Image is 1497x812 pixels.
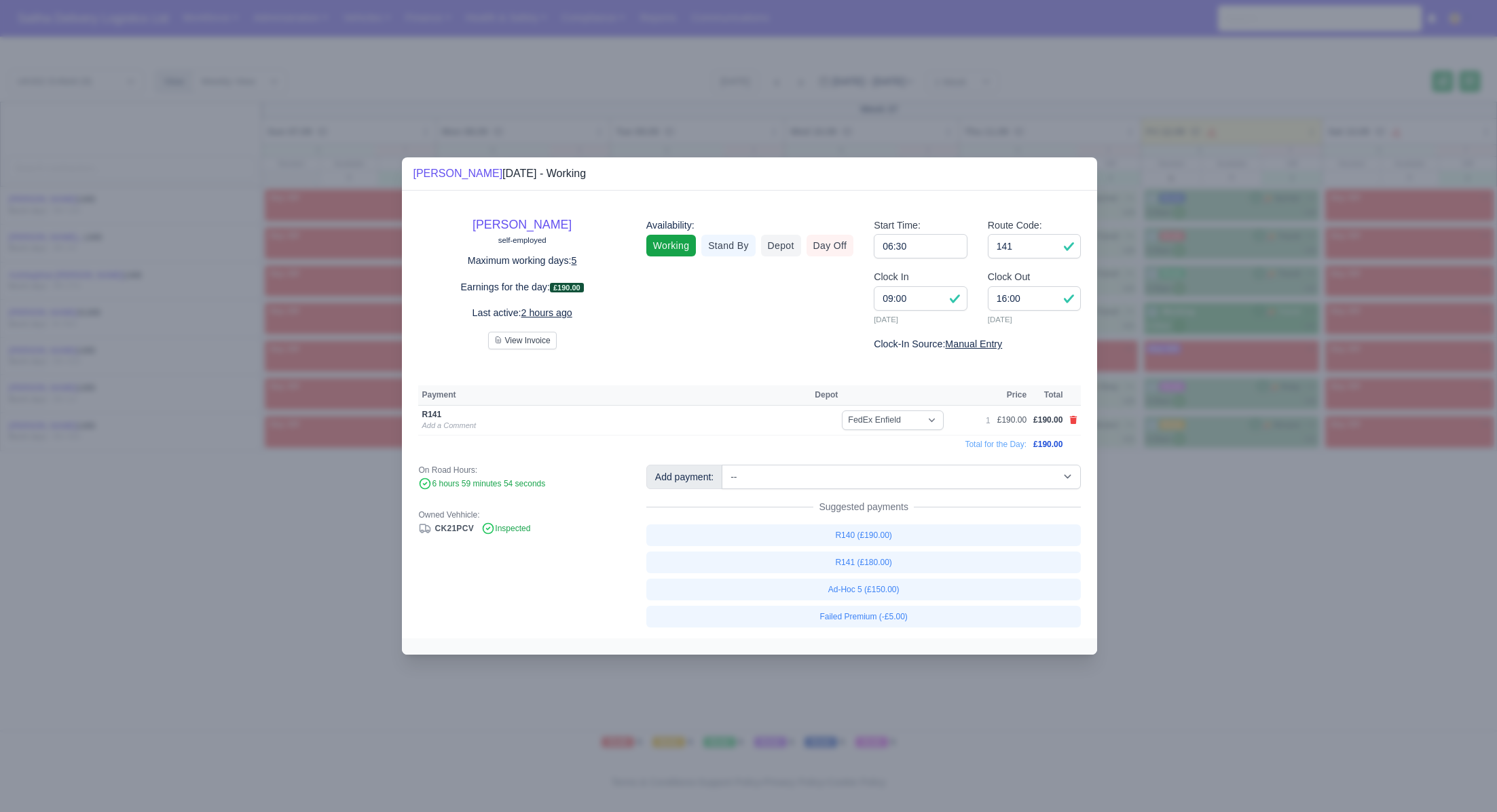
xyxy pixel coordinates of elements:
[1030,385,1066,406] th: Total
[413,168,502,179] a: [PERSON_NAME]
[874,313,967,326] small: [DATE]
[813,500,914,514] span: Suggested payments
[945,339,1002,349] u: Manual Entry
[646,524,1082,546] a: R140 (£190.00)
[874,218,921,233] label: Start Time:
[498,236,547,244] small: self-employed
[572,255,577,266] u: 5
[418,478,625,490] div: 6 hours 59 minutes 54 seconds
[1253,655,1497,812] iframe: Chat Widget
[1033,415,1062,425] span: £190.00
[761,235,801,256] a: Depot
[418,279,625,295] p: Earnings for the day:
[413,166,586,182] div: [DATE] - Working
[418,385,811,406] th: Payment
[418,253,625,269] p: Maximum working days:
[646,218,853,233] div: Availability:
[488,332,557,349] button: View Invoice
[481,524,530,533] span: Inspected
[988,218,1042,233] label: Route Code:
[874,336,1081,352] div: Clock-In Source:
[807,235,854,256] a: Day Off
[874,269,908,285] label: Clock In
[418,465,625,476] div: On Road Hours:
[646,465,722,489] div: Add payment:
[473,218,572,231] a: [PERSON_NAME]
[418,524,473,533] a: CK21PCV
[986,415,991,426] div: 1
[422,421,475,429] a: Add a Comment
[422,409,727,420] div: R141
[965,440,1027,449] span: Total for the Day:
[418,509,625,520] div: Owned Vehhicle:
[701,235,755,256] a: Stand By
[550,283,584,293] span: £190.00
[988,269,1031,285] label: Clock Out
[1033,440,1062,449] span: £190.00
[646,579,1082,600] a: Ad-Hoc 5 (£150.00)
[811,385,982,406] th: Depot
[646,552,1082,573] a: R141 (£180.00)
[646,235,696,256] a: Working
[994,406,1030,436] td: £190.00
[418,305,625,321] p: Last active:
[646,606,1082,627] a: Failed Premium (-£5.00)
[521,307,572,318] u: 2 hours ago
[988,313,1082,326] small: [DATE]
[994,385,1030,406] th: Price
